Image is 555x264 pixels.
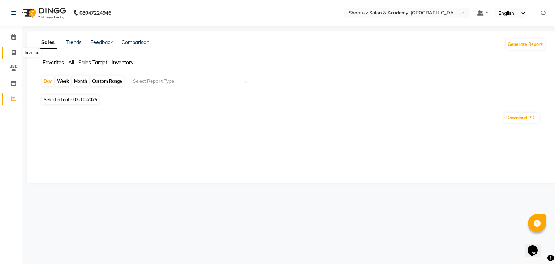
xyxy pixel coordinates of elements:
[90,39,113,46] a: Feedback
[66,39,82,46] a: Trends
[55,76,71,86] div: Week
[79,3,111,23] b: 08047224946
[42,76,54,86] div: Day
[112,59,133,66] span: Inventory
[42,95,99,104] span: Selected date:
[525,235,548,257] iframe: chat widget
[121,39,149,46] a: Comparison
[43,59,64,66] span: Favorites
[23,48,41,57] div: Invoice
[504,113,539,123] button: Download PDF
[78,59,107,66] span: Sales Target
[38,36,57,49] a: Sales
[506,39,545,50] button: Generate Report
[68,59,74,66] span: All
[90,76,124,86] div: Custom Range
[72,76,89,86] div: Month
[18,3,68,23] img: logo
[73,97,97,102] span: 03-10-2025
